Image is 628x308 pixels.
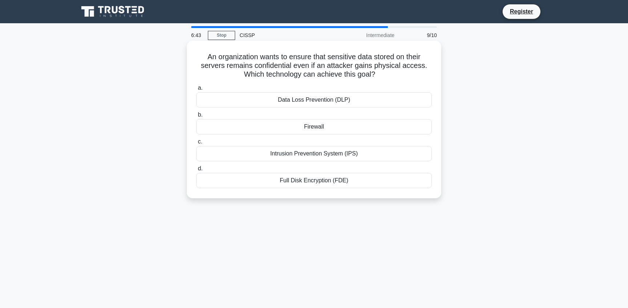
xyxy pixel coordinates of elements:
div: 9/10 [399,28,441,42]
div: Intrusion Prevention System (IPS) [196,146,432,161]
a: Stop [208,31,235,40]
span: d. [198,165,202,171]
div: Firewall [196,119,432,134]
div: Full Disk Encryption (FDE) [196,173,432,188]
div: CISSP [235,28,335,42]
div: Intermediate [335,28,399,42]
a: Register [506,7,538,16]
span: b. [198,112,202,118]
h5: An organization wants to ensure that sensitive data stored on their servers remains confidential ... [196,52,432,79]
div: 6:43 [187,28,208,42]
div: Data Loss Prevention (DLP) [196,92,432,108]
span: a. [198,85,202,91]
span: c. [198,138,202,145]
